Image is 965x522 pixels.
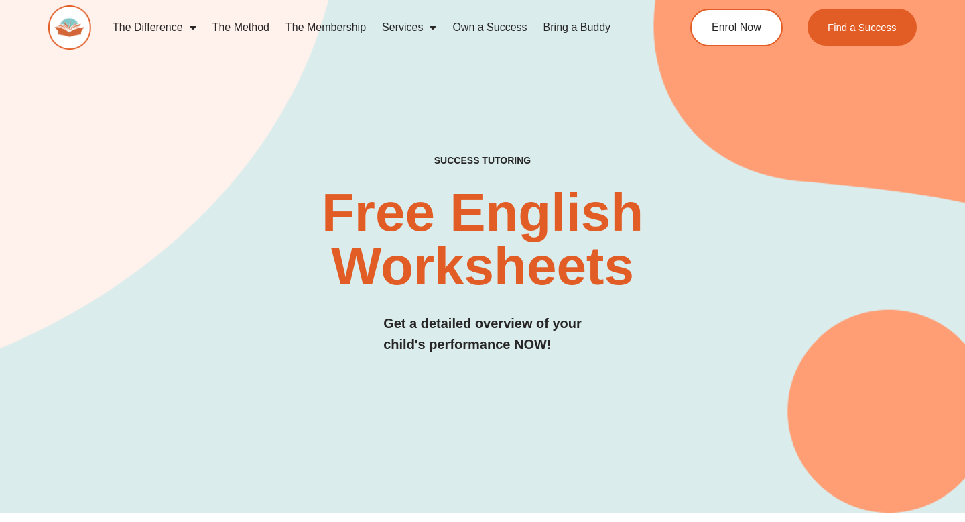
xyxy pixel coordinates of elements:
span: Find a Success [828,22,897,32]
h4: SUCCESS TUTORING​ [354,155,611,166]
a: Bring a Buddy [535,12,619,43]
a: The Membership [277,12,374,43]
a: Find a Success [808,9,917,46]
h2: Free English Worksheets​ [196,186,769,293]
a: The Difference [105,12,204,43]
a: Own a Success [444,12,535,43]
a: The Method [204,12,277,43]
a: Services [374,12,444,43]
a: Enrol Now [690,9,783,46]
h3: Get a detailed overview of your child's performance NOW! [383,313,582,355]
nav: Menu [105,12,641,43]
span: Enrol Now [712,22,761,33]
